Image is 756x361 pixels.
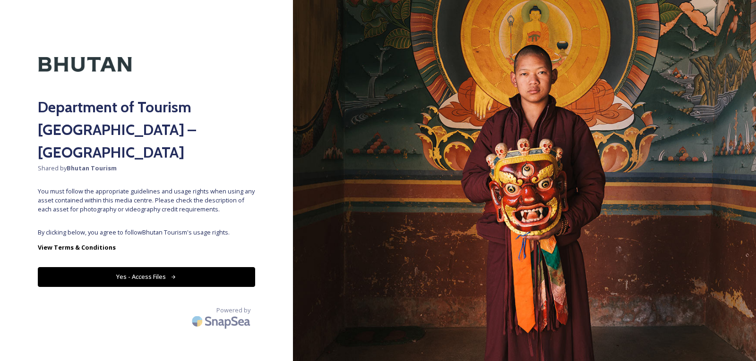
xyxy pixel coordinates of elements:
[38,243,116,252] strong: View Terms & Conditions
[38,187,255,214] span: You must follow the appropriate guidelines and usage rights when using any asset contained within...
[38,96,255,164] h2: Department of Tourism [GEOGRAPHIC_DATA] – [GEOGRAPHIC_DATA]
[38,164,255,173] span: Shared by
[67,164,117,172] strong: Bhutan Tourism
[38,228,255,237] span: By clicking below, you agree to follow Bhutan Tourism 's usage rights.
[38,38,132,91] img: Kingdom-of-Bhutan-Logo.png
[38,242,255,253] a: View Terms & Conditions
[38,267,255,286] button: Yes - Access Files
[216,306,250,315] span: Powered by
[189,310,255,332] img: SnapSea Logo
